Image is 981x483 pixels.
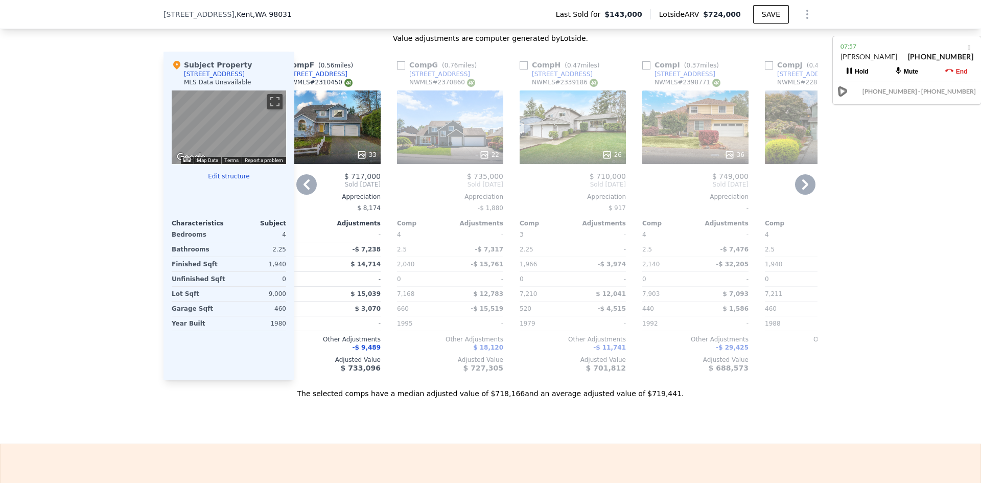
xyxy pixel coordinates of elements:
div: - [697,272,749,286]
div: 4 [231,227,286,242]
div: 2.5 [642,242,693,257]
span: 440 [642,305,654,312]
span: -$ 7,238 [353,246,381,253]
span: Sold [DATE] [397,180,503,189]
div: - [697,316,749,331]
div: [STREET_ADDRESS] [409,70,470,78]
a: Open this area in Google Maps (opens a new window) [174,151,208,164]
div: Bathrooms [172,242,227,257]
div: Adjustments [328,219,381,227]
div: 1,940 [231,257,286,271]
div: - [330,227,381,242]
span: $ 733,096 [341,364,381,372]
span: 3 [520,231,524,238]
div: Street View [172,90,286,164]
span: 1,940 [765,261,782,268]
div: 1992 [642,316,693,331]
span: 0 [520,275,524,283]
div: 2.5 [765,242,816,257]
div: - [452,227,503,242]
span: 4 [397,231,401,238]
div: MLS Data Unavailable [184,78,251,86]
div: - [575,227,626,242]
div: 1988 [765,316,816,331]
span: 4 [765,231,769,238]
span: $ 710,000 [590,172,626,180]
div: Comp H [520,60,603,70]
span: 2,040 [397,261,414,268]
a: Terms (opens in new tab) [224,157,239,163]
div: - [575,316,626,331]
span: $ 688,573 [709,364,749,372]
div: - [452,316,503,331]
div: Subject [229,219,286,227]
div: 1980 [231,316,286,331]
span: Sold [DATE] [642,180,749,189]
div: Appreciation [765,193,871,201]
div: - [642,201,749,215]
div: Comp I [642,60,723,70]
a: [STREET_ADDRESS] [274,70,347,78]
div: Comp G [397,60,481,70]
span: 1,966 [520,261,537,268]
span: Sold [DATE] [765,180,871,189]
span: $ 14,714 [351,261,381,268]
button: Show Options [797,4,818,25]
div: 0 [231,272,286,286]
div: Adjustments [695,219,749,227]
button: Edit structure [172,172,286,180]
span: -$ 29,425 [716,344,749,351]
div: NWMLS # 2398771 [655,78,720,87]
div: 9,000 [231,287,286,301]
div: Unfinished Sqft [172,272,227,286]
img: NWMLS Logo [344,79,353,87]
div: Bedrooms [172,227,227,242]
span: $ 12,041 [596,290,626,297]
span: $ 8,174 [357,204,381,212]
div: 2.25 [231,242,286,257]
span: 0.37 [686,62,700,69]
span: $ 727,305 [463,364,503,372]
img: NWMLS Logo [712,79,720,87]
span: 7,168 [397,290,414,297]
button: SAVE [753,5,789,24]
span: $ 917 [609,204,626,212]
div: 36 [725,150,744,160]
div: Appreciation [642,193,749,201]
span: Sold [DATE] [274,180,381,189]
div: 2.5 [274,242,325,257]
span: -$ 4,515 [598,305,626,312]
span: -$ 9,489 [353,344,381,351]
span: $ 12,783 [473,290,503,297]
span: , WA 98031 [253,10,292,18]
div: NWMLS # 2289466 [777,78,843,87]
span: $ 7,093 [723,290,749,297]
div: Comp [765,219,818,227]
a: Report a problem [245,157,283,163]
span: ( miles) [560,62,603,69]
span: -$ 11,741 [593,344,626,351]
img: NWMLS Logo [590,79,598,87]
span: 0.47 [809,62,823,69]
span: Lotside ARV [659,9,703,19]
div: 22 [479,150,499,160]
div: Adjusted Value [397,356,503,364]
a: [STREET_ADDRESS] [520,70,593,78]
div: NWMLS # 2370860 [409,78,475,87]
div: - [452,272,503,286]
span: 460 [765,305,777,312]
div: Other Adjustments [397,335,503,343]
span: 520 [520,305,531,312]
div: - [575,272,626,286]
div: 2.25 [520,242,571,257]
span: -$ 1,880 [478,204,503,212]
span: -$ 15,761 [471,261,503,268]
div: 33 [357,150,377,160]
span: ( miles) [314,62,357,69]
div: [STREET_ADDRESS] [287,70,347,78]
div: [STREET_ADDRESS] [184,70,245,78]
span: $ 701,812 [586,364,626,372]
img: NWMLS Logo [467,79,475,87]
div: [STREET_ADDRESS] [655,70,715,78]
div: 1990 [274,316,325,331]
